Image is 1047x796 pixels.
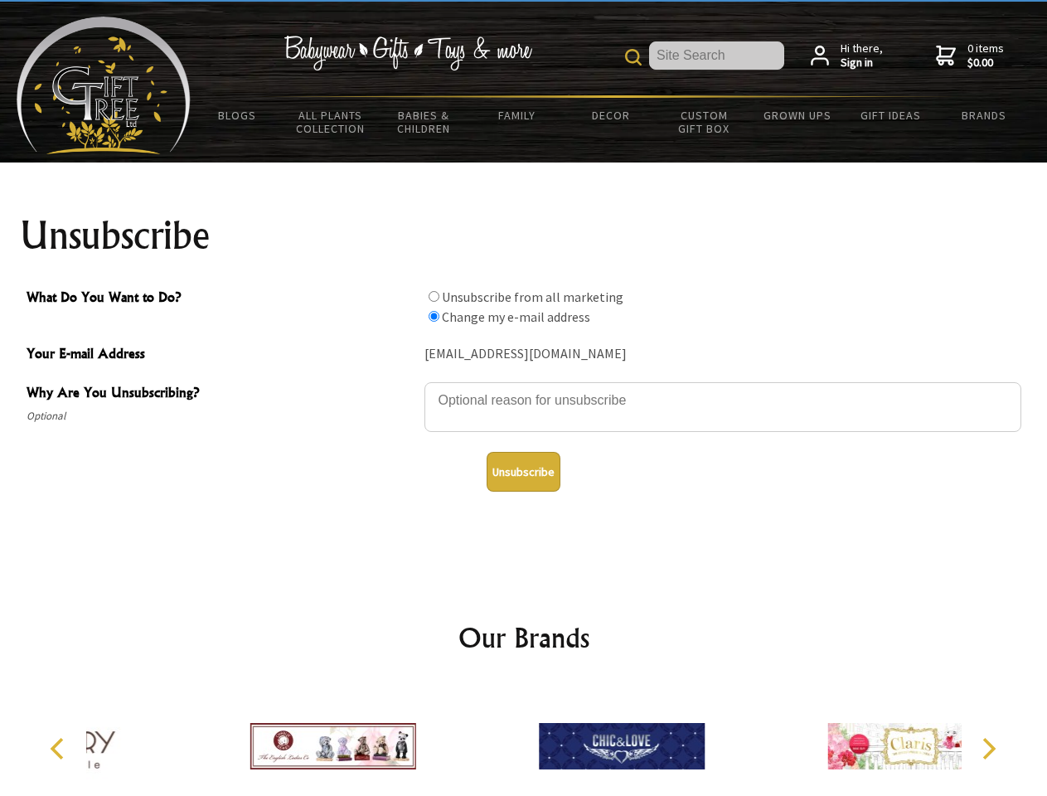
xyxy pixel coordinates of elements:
div: [EMAIL_ADDRESS][DOMAIN_NAME] [424,342,1021,367]
input: Site Search [649,41,784,70]
span: Hi there, [841,41,883,70]
a: Family [471,98,565,133]
img: Babywear - Gifts - Toys & more [284,36,532,70]
a: Babies & Children [377,98,471,146]
a: 0 items$0.00 [936,41,1004,70]
a: BLOGS [191,98,284,133]
button: Next [970,730,1006,767]
input: What Do You Want to Do? [429,291,439,302]
h2: Our Brands [33,618,1015,658]
a: Custom Gift Box [657,98,751,146]
a: Gift Ideas [844,98,938,133]
strong: $0.00 [967,56,1004,70]
textarea: Why Are You Unsubscribing? [424,382,1021,432]
a: Grown Ups [750,98,844,133]
a: Decor [564,98,657,133]
label: Unsubscribe from all marketing [442,289,623,305]
a: Brands [938,98,1031,133]
button: Unsubscribe [487,452,560,492]
a: Hi there,Sign in [811,41,883,70]
a: All Plants Collection [284,98,378,146]
img: Babyware - Gifts - Toys and more... [17,17,191,154]
span: 0 items [967,41,1004,70]
label: Change my e-mail address [442,308,590,325]
span: Your E-mail Address [27,343,416,367]
h1: Unsubscribe [20,216,1028,255]
span: Why Are You Unsubscribing? [27,382,416,406]
img: product search [625,49,642,66]
strong: Sign in [841,56,883,70]
span: What Do You Want to Do? [27,287,416,311]
button: Previous [41,730,78,767]
input: What Do You Want to Do? [429,311,439,322]
span: Optional [27,406,416,426]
